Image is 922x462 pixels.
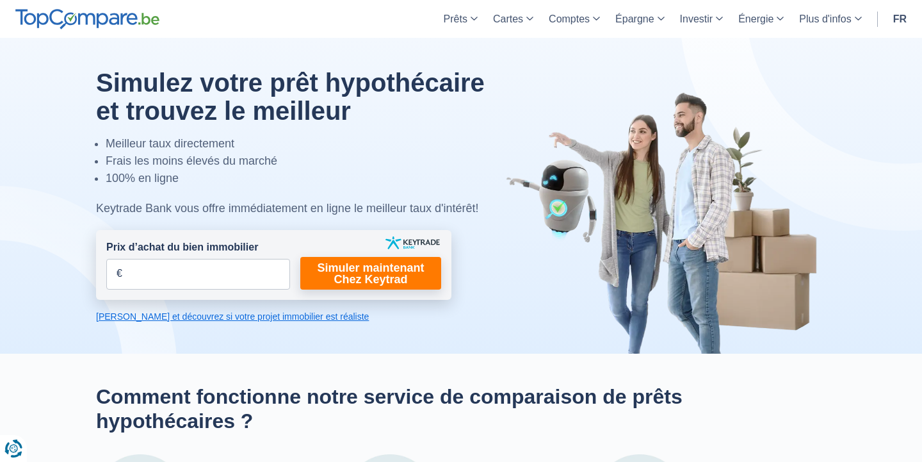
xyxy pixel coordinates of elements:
[117,267,122,281] span: €
[96,200,514,217] div: Keytrade Bank vous offre immédiatement en ligne le meilleur taux d'intérêt!
[96,384,826,434] h2: Comment fonctionne notre service de comparaison de prêts hypothécaires ?
[96,310,451,323] a: [PERSON_NAME] et découvrez si votre projet immobilier est réaliste
[106,135,514,153] li: Meilleur taux directement
[106,240,258,255] label: Prix d’achat du bien immobilier
[385,236,440,249] img: keytrade
[15,9,159,29] img: TopCompare
[96,69,514,125] h1: Simulez votre prêt hypothécaire et trouvez le meilleur
[106,170,514,187] li: 100% en ligne
[506,91,826,354] img: image-hero
[106,153,514,170] li: Frais les moins élevés du marché
[300,257,441,290] a: Simuler maintenant Chez Keytrad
